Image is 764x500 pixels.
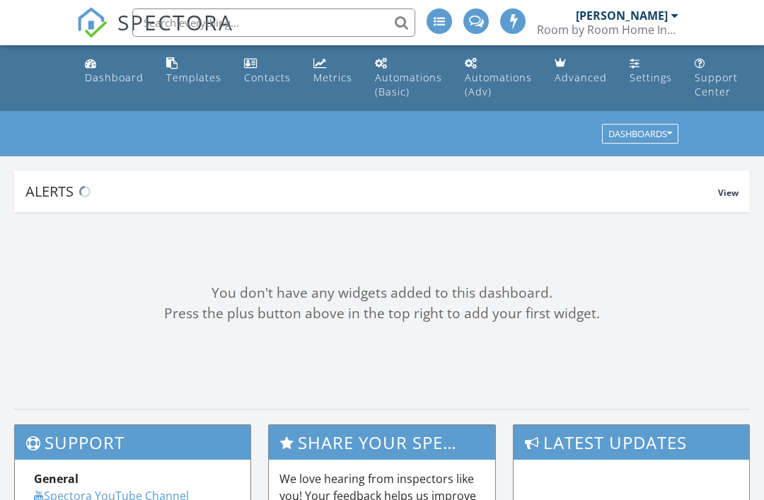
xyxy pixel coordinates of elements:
div: Dashboard [85,71,144,84]
a: Contacts [238,51,296,91]
a: Dashboard [79,51,149,91]
h3: Support [15,425,250,460]
div: Contacts [244,71,291,84]
div: Settings [630,71,672,84]
a: Support Center [689,51,743,105]
div: Advanced [555,71,607,84]
h3: Share Your Spectora Experience [269,425,496,460]
strong: General [34,471,79,487]
a: Advanced [549,51,613,91]
h3: Latest Updates [514,425,749,460]
span: SPECTORA [117,7,233,37]
div: Automations (Basic) [375,71,442,98]
input: Search everything... [132,8,415,37]
div: Templates [166,71,221,84]
span: View [718,187,739,199]
div: [PERSON_NAME] [576,8,668,23]
img: The Best Home Inspection Software - Spectora [76,7,108,38]
a: Templates [161,51,227,91]
a: Automations (Basic) [369,51,448,105]
a: SPECTORA [76,19,233,49]
div: Automations (Adv) [465,71,532,98]
a: Automations (Advanced) [459,51,538,105]
div: Alerts [25,182,718,201]
a: Metrics [308,51,358,91]
div: You don't have any widgets added to this dashboard. [14,283,750,303]
div: Metrics [313,71,352,84]
button: Dashboards [602,124,678,144]
a: Settings [624,51,678,91]
div: Press the plus button above in the top right to add your first widget. [14,303,750,324]
div: Dashboards [608,129,672,139]
div: Room by Room Home Inspection Services LLC [537,23,678,37]
div: Support Center [695,71,738,98]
